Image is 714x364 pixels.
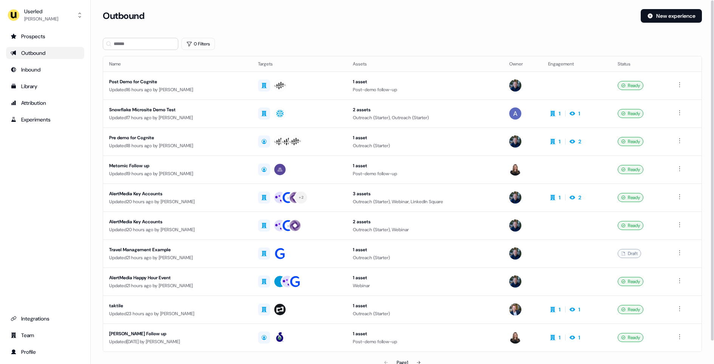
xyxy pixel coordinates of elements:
div: Ready [618,277,643,286]
div: Webinar [353,282,497,289]
div: 1 asset [353,134,497,142]
div: 1 [578,110,580,117]
div: Updated 21 hours ago by [PERSON_NAME] [109,254,246,261]
a: Go to integrations [6,313,84,325]
div: AlertMedia Key Accounts [109,218,246,226]
div: Userled [24,8,58,15]
div: Post-demo follow-up [353,170,497,177]
div: 1 asset [353,162,497,170]
div: Ready [618,165,643,174]
div: [PERSON_NAME] Follow up [109,330,246,338]
div: Updated 21 hours ago by [PERSON_NAME] [109,282,246,289]
img: Geneviève [509,331,521,344]
th: Name [103,56,252,72]
div: Outreach (Starter) [353,142,497,149]
div: Ready [618,81,643,90]
div: 1 asset [353,302,497,310]
div: 1 [578,306,580,313]
div: Updated [DATE] by [PERSON_NAME] [109,338,246,345]
th: Status [612,56,669,72]
div: 2 assets [353,218,497,226]
div: Experiments [11,116,80,123]
a: Go to profile [6,346,84,358]
div: 1 [559,110,561,117]
th: Engagement [542,56,611,72]
div: Team [11,331,80,339]
div: 1 [559,138,561,145]
th: Targets [252,56,347,72]
div: Outreach (Starter) [353,310,497,317]
div: Updated 23 hours ago by [PERSON_NAME] [109,310,246,317]
button: Userled[PERSON_NAME] [6,6,84,24]
a: Go to Inbound [6,64,84,76]
img: Yann [509,303,521,316]
div: Travel Management Example [109,246,246,254]
div: Outreach (Starter), Webinar [353,226,497,233]
a: Go to attribution [6,97,84,109]
button: 0 Filters [181,38,215,50]
div: Snowflake Microsite Demo Test [109,106,246,114]
div: 1 [559,334,561,341]
div: Ready [618,193,643,202]
img: Aaron [509,107,521,120]
div: AlertMedia Key Accounts [109,190,246,198]
div: 1 [559,306,561,313]
div: Profile [11,348,80,356]
div: Updated 16 hours ago by [PERSON_NAME] [109,86,246,93]
a: Go to team [6,329,84,341]
img: Geneviève [509,163,521,176]
div: Outreach (Starter), Outreach (Starter) [353,114,497,121]
div: Updated 19 hours ago by [PERSON_NAME] [109,170,246,177]
a: Go to prospects [6,30,84,42]
img: James [509,219,521,232]
div: Updated 20 hours ago by [PERSON_NAME] [109,226,246,233]
div: Post Demo for Cognite [109,78,246,86]
div: Inbound [11,66,80,73]
div: Ready [618,109,643,118]
a: Go to outbound experience [6,47,84,59]
a: Go to experiments [6,114,84,126]
div: Ready [618,137,643,146]
div: Attribution [11,99,80,107]
div: 2 assets [353,106,497,114]
img: James [509,79,521,92]
div: + 2 [299,194,303,201]
th: Assets [347,56,503,72]
div: Outbound [11,49,80,57]
div: 1 asset [353,78,497,86]
div: 1 [578,334,580,341]
div: Ready [618,305,643,314]
div: Outreach (Starter), Webinar, LinkedIn Square [353,198,497,205]
h3: Outbound [103,10,144,22]
a: Go to templates [6,80,84,92]
div: [PERSON_NAME] [24,15,58,23]
div: 1 [559,194,561,201]
th: Owner [503,56,542,72]
div: Integrations [11,315,80,322]
div: Ready [618,221,643,230]
div: Ready [618,333,643,342]
div: AlertMedia Happy Hour Event [109,274,246,282]
div: Updated 17 hours ago by [PERSON_NAME] [109,114,246,121]
div: 2 [578,138,581,145]
img: James [509,275,521,288]
div: Pre demo for Cognite [109,134,246,142]
div: Prospects [11,33,80,40]
img: James [509,191,521,204]
div: Outreach (Starter) [353,254,497,261]
img: James [509,135,521,148]
div: Library [11,82,80,90]
button: New experience [641,9,702,23]
div: Post-demo follow-up [353,86,497,93]
div: 3 assets [353,190,497,198]
div: 2 [578,194,581,201]
div: 1 asset [353,330,497,338]
div: 1 asset [353,246,497,254]
div: 1 asset [353,274,497,282]
div: Draft [618,249,641,258]
div: Post-demo follow-up [353,338,497,345]
div: Updated 20 hours ago by [PERSON_NAME] [109,198,246,205]
div: Updated 18 hours ago by [PERSON_NAME] [109,142,246,149]
div: Metomic Follow up [109,162,246,170]
div: taktile [109,302,246,310]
